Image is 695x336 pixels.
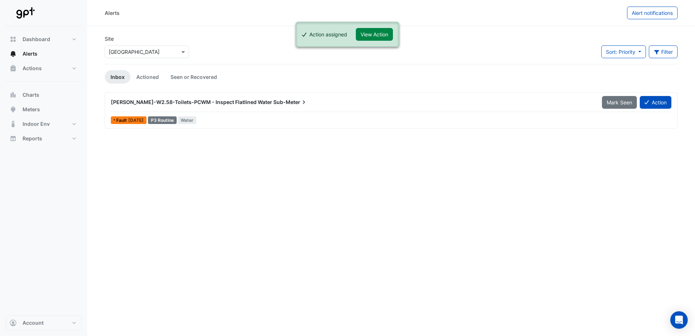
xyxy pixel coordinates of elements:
[23,106,40,113] span: Meters
[105,70,130,84] a: Inbox
[9,50,17,57] app-icon: Alerts
[105,35,114,43] label: Site
[111,99,272,105] span: [PERSON_NAME]-W2.58-Toilets-PCWM - Inspect Flatlined Water
[602,96,637,109] button: Mark Seen
[23,319,44,327] span: Account
[23,120,50,128] span: Indoor Env
[309,31,347,38] div: Action assigned
[6,88,81,102] button: Charts
[9,135,17,142] app-icon: Reports
[23,65,42,72] span: Actions
[649,45,678,58] button: Filter
[23,50,37,57] span: Alerts
[6,117,81,131] button: Indoor Env
[148,116,177,124] div: P3 Routine
[23,36,50,43] span: Dashboard
[105,9,120,17] div: Alerts
[6,316,81,330] button: Account
[9,106,17,113] app-icon: Meters
[6,131,81,146] button: Reports
[356,28,393,41] button: View Action
[601,45,646,58] button: Sort: Priority
[6,61,81,76] button: Actions
[607,99,632,105] span: Mark Seen
[9,6,41,20] img: Company Logo
[273,99,308,106] span: Sub-Meter
[23,135,42,142] span: Reports
[6,47,81,61] button: Alerts
[6,32,81,47] button: Dashboard
[640,96,671,109] button: Action
[165,70,223,84] a: Seen or Recovered
[23,91,39,99] span: Charts
[178,116,197,124] span: Water
[9,36,17,43] app-icon: Dashboard
[6,102,81,117] button: Meters
[9,65,17,72] app-icon: Actions
[9,120,17,128] app-icon: Indoor Env
[632,10,673,16] span: Alert notifications
[627,7,678,19] button: Alert notifications
[116,118,128,123] span: Fault
[128,117,144,123] span: Mon 08-Sep-2025 13:19 AEST
[606,49,635,55] span: Sort: Priority
[9,91,17,99] app-icon: Charts
[130,70,165,84] a: Actioned
[670,311,688,329] div: Open Intercom Messenger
